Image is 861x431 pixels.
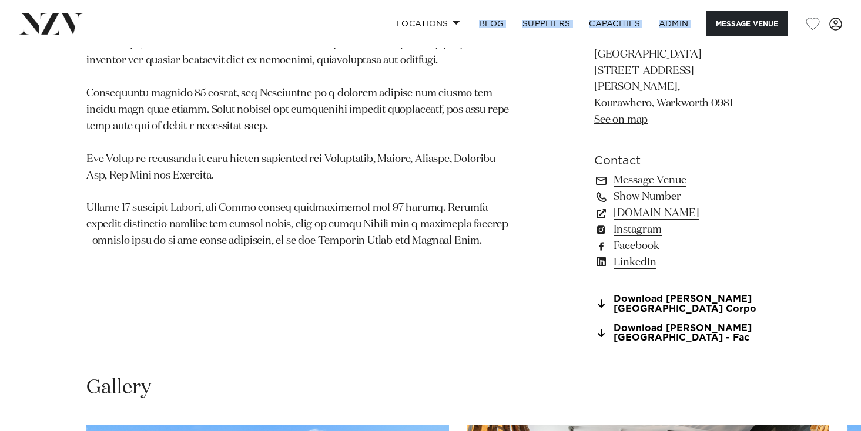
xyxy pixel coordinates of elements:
a: Locations [387,11,470,36]
a: Download [PERSON_NAME][GEOGRAPHIC_DATA] Corpo [594,294,775,314]
a: Instagram [594,221,775,238]
a: Capacities [579,11,649,36]
a: Download [PERSON_NAME][GEOGRAPHIC_DATA] - Fac [594,324,775,344]
button: Message Venue [706,11,788,36]
a: Show Number [594,188,775,205]
a: BLOG [470,11,513,36]
a: SUPPLIERS [513,11,579,36]
h2: Gallery [86,375,151,401]
a: [DOMAIN_NAME] [594,205,775,221]
a: See on map [594,115,648,125]
img: nzv-logo.png [19,13,83,34]
h6: Contact [594,152,775,170]
a: ADMIN [649,11,698,36]
p: [PERSON_NAME][GEOGRAPHIC_DATA] [STREET_ADDRESS][PERSON_NAME], Kourawhero, Warkworth 0981 [594,31,775,129]
a: LinkedIn [594,254,775,271]
a: Facebook [594,238,775,254]
a: Message Venue [594,172,775,188]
